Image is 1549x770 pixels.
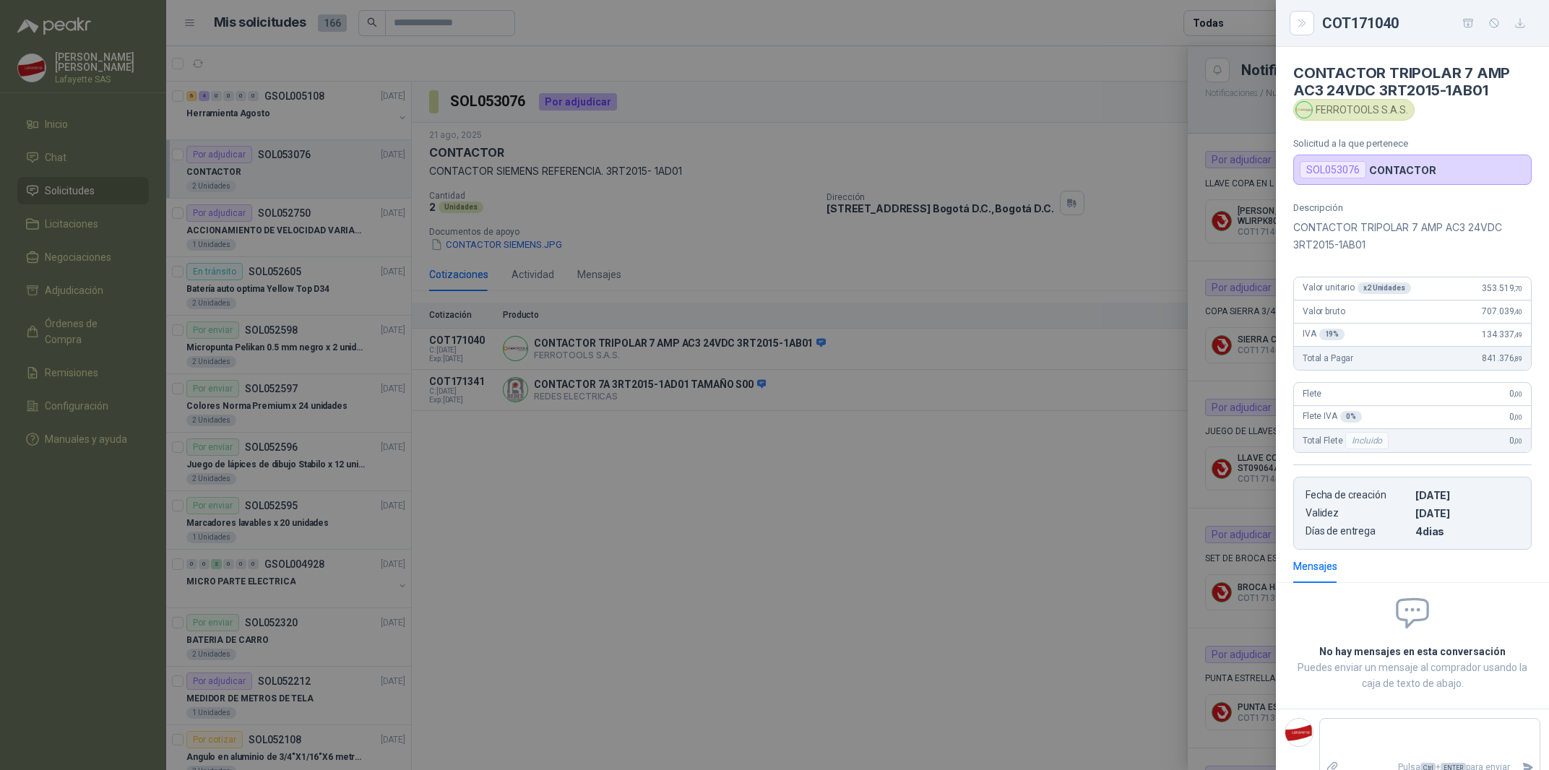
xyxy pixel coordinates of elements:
div: Mensajes [1293,558,1337,574]
img: Company Logo [1296,102,1312,118]
span: 134.337 [1482,329,1522,339]
h4: CONTACTOR TRIPOLAR 7 AMP AC3 24VDC 3RT2015-1AB01 [1293,64,1532,99]
span: 0 [1509,436,1522,446]
p: Puedes enviar un mensaje al comprador usando la caja de texto de abajo. [1293,659,1532,691]
div: SOL053076 [1300,161,1366,178]
span: 841.376 [1482,353,1522,363]
p: Solicitud a la que pertenece [1293,138,1532,149]
p: Descripción [1293,202,1532,213]
span: Valor bruto [1303,306,1345,316]
img: Company Logo [1285,719,1313,746]
span: Flete IVA [1303,411,1362,423]
div: x 2 Unidades [1358,282,1411,294]
p: Fecha de creación [1306,489,1410,501]
span: Total Flete [1303,432,1391,449]
h2: No hay mensajes en esta conversación [1293,644,1532,659]
span: ,89 [1514,355,1522,363]
span: ,00 [1514,390,1522,398]
p: CONTACTOR TRIPOLAR 7 AMP AC3 24VDC 3RT2015-1AB01 [1293,219,1532,254]
p: Días de entrega [1306,525,1410,537]
div: FERROTOOLS S.A.S. [1293,99,1415,121]
button: Close [1293,14,1311,32]
span: Flete [1303,389,1321,399]
p: [DATE] [1415,489,1519,501]
div: COT171040 [1322,12,1532,35]
div: Incluido [1345,432,1389,449]
span: ,49 [1514,331,1522,339]
p: CONTACTOR [1369,164,1436,176]
span: IVA [1303,329,1345,340]
span: 0 [1509,412,1522,422]
span: ,00 [1514,413,1522,421]
span: Total a Pagar [1303,353,1353,363]
span: 707.039 [1482,306,1522,316]
span: 0 [1509,389,1522,399]
div: 19 % [1319,329,1345,340]
p: 4 dias [1415,525,1519,537]
p: Validez [1306,507,1410,519]
span: ,70 [1514,285,1522,293]
div: 0 % [1340,411,1362,423]
p: [DATE] [1415,507,1519,519]
span: ,00 [1514,437,1522,445]
span: Valor unitario [1303,282,1411,294]
span: ,40 [1514,308,1522,316]
span: 353.519 [1482,283,1522,293]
